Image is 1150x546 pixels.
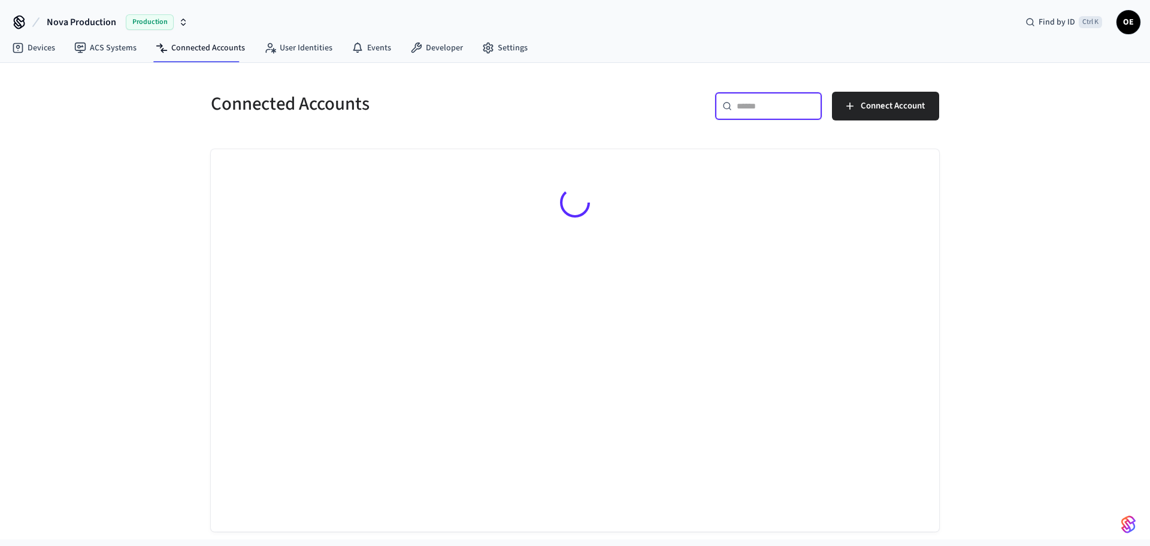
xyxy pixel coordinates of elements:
[1116,10,1140,34] button: OE
[401,37,473,59] a: Developer
[211,92,568,116] h5: Connected Accounts
[2,37,65,59] a: Devices
[255,37,342,59] a: User Identities
[1121,515,1136,534] img: SeamLogoGradient.69752ec5.svg
[126,14,174,30] span: Production
[861,98,925,114] span: Connect Account
[65,37,146,59] a: ACS Systems
[832,92,939,120] button: Connect Account
[1079,16,1102,28] span: Ctrl K
[1039,16,1075,28] span: Find by ID
[1118,11,1139,33] span: OE
[146,37,255,59] a: Connected Accounts
[473,37,537,59] a: Settings
[342,37,401,59] a: Events
[47,15,116,29] span: Nova Production
[1016,11,1112,33] div: Find by IDCtrl K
